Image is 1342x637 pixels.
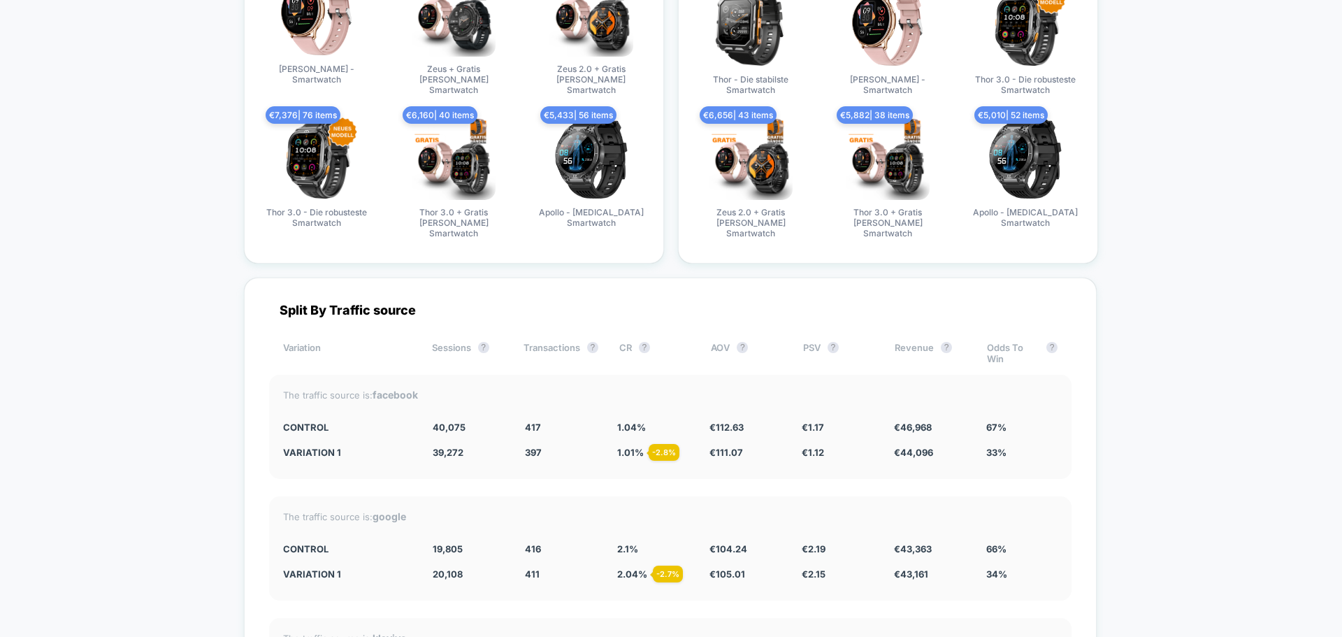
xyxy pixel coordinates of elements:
div: Variation 1 [283,568,412,580]
div: Variation 1 [283,447,412,458]
strong: google [373,510,406,522]
span: 40,075 [433,422,466,433]
span: € 43,161 [894,568,928,580]
div: CONTROL [283,422,412,433]
span: 1.01 % [617,447,644,458]
span: Thor 3.0 + Gratis [PERSON_NAME] Smartwatch [835,207,940,238]
span: Thor 3.0 + Gratis [PERSON_NAME] Smartwatch [401,207,506,238]
span: [PERSON_NAME] - Smartwatch [264,64,369,85]
span: Zeus + Gratis [PERSON_NAME] Smartwatch [401,64,506,95]
span: € 5,433 | 56 items [540,106,616,124]
span: Zeus 2.0 + Gratis [PERSON_NAME] Smartwatch [698,207,803,238]
span: € 44,096 [894,447,933,458]
span: [PERSON_NAME] - Smartwatch [835,74,940,95]
button: ? [737,342,748,353]
div: 34% [986,568,1058,580]
div: The traffic source is: [283,389,1058,401]
img: produt [983,116,1067,200]
span: 417 [525,422,541,433]
span: 397 [525,447,542,458]
span: € 5,010 | 52 items [974,106,1048,124]
button: ? [587,342,598,353]
div: 67% [986,422,1058,433]
span: € 46,968 [894,422,932,433]
strong: facebook [373,389,418,401]
span: € 7,376 | 76 items [266,106,340,124]
span: € 43,363 [894,543,932,554]
span: 411 [525,568,540,580]
div: Sessions [432,342,503,364]
span: Apollo - [MEDICAL_DATA] Smartwatch [539,207,644,228]
span: Zeus 2.0 + Gratis [PERSON_NAME] Smartwatch [539,64,644,95]
span: € 2.19 [802,543,825,554]
button: ? [478,342,489,353]
span: 20,108 [433,568,463,580]
div: Revenue [895,342,965,364]
span: Apollo - [MEDICAL_DATA] Smartwatch [973,207,1078,228]
span: € 104.24 [709,543,747,554]
div: PSV [803,342,874,364]
span: € 112.63 [709,422,744,433]
span: Thor 3.0 - Die robusteste Smartwatch [973,74,1078,95]
div: - 2.7 % [653,566,683,582]
button: ? [941,342,952,353]
span: 416 [525,543,541,554]
img: produt [412,116,496,200]
div: The traffic source is: [283,510,1058,522]
div: - 2.8 % [649,444,679,461]
button: ? [828,342,839,353]
button: ? [639,342,650,353]
span: € 6,160 | 40 items [403,106,477,124]
div: CR [619,342,690,364]
img: produt [275,116,359,200]
div: CONTROL [283,543,412,554]
span: € 6,656 | 43 items [700,106,777,124]
div: Transactions [524,342,598,364]
img: produt [549,116,633,200]
button: ? [1046,342,1058,353]
div: 66% [986,543,1058,554]
div: 33% [986,447,1058,458]
span: 19,805 [433,543,463,554]
span: € 1.12 [802,447,824,458]
span: € 105.01 [709,568,745,580]
div: Odds To Win [987,342,1058,364]
span: 2.04 % [617,568,647,580]
span: € 1.17 [802,422,824,433]
span: 2.1 % [617,543,638,554]
div: Split By Traffic source [269,303,1072,317]
div: AOV [711,342,781,364]
img: produt [709,116,793,200]
span: Thor 3.0 - Die robusteste Smartwatch [264,207,369,228]
span: 1.04 % [617,422,646,433]
span: € 111.07 [709,447,743,458]
div: Variation [283,342,411,364]
span: € 5,882 | 38 items [837,106,913,124]
img: produt [846,116,930,200]
span: 39,272 [433,447,463,458]
span: € 2.15 [802,568,825,580]
span: Thor - Die stabilste Smartwatch [698,74,803,95]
